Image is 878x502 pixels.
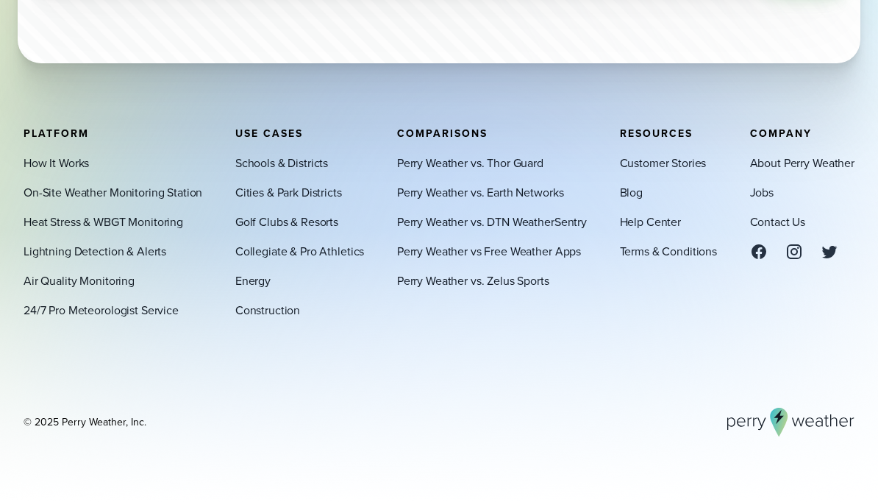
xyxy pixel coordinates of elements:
[235,213,338,231] a: Golf Clubs & Resorts
[24,126,89,141] span: Platform
[235,155,328,172] a: Schools & Districts
[235,302,300,319] a: Construction
[235,184,342,202] a: Cities & Park Districts
[620,213,681,231] a: Help Center
[24,272,135,290] a: Air Quality Monitoring
[235,243,364,261] a: Collegiate & Pro Athletics
[397,184,564,202] a: Perry Weather vs. Earth Networks
[620,126,693,141] span: Resources
[24,302,179,319] a: 24/7 Pro Meteorologist Service
[750,155,854,172] a: About Perry Weather
[235,272,271,290] a: Energy
[750,126,812,141] span: Company
[397,155,543,172] a: Perry Weather vs. Thor Guard
[235,126,303,141] span: Use Cases
[24,184,202,202] a: On-Site Weather Monitoring Station
[397,272,549,290] a: Perry Weather vs. Zelus Sports
[397,126,488,141] span: Comparisons
[397,243,581,261] a: Perry Weather vs Free Weather Apps
[620,155,707,172] a: Customer Stories
[750,213,806,231] a: Contact Us
[24,155,89,172] a: How It Works
[24,243,166,261] a: Lightning Detection & Alerts
[397,213,587,231] a: Perry Weather vs. DTN WeatherSentry
[24,213,183,231] a: Heat Stress & WBGT Monitoring
[620,184,643,202] a: Blog
[750,184,774,202] a: Jobs
[24,415,146,430] div: © 2025 Perry Weather, Inc.
[620,243,718,261] a: Terms & Conditions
